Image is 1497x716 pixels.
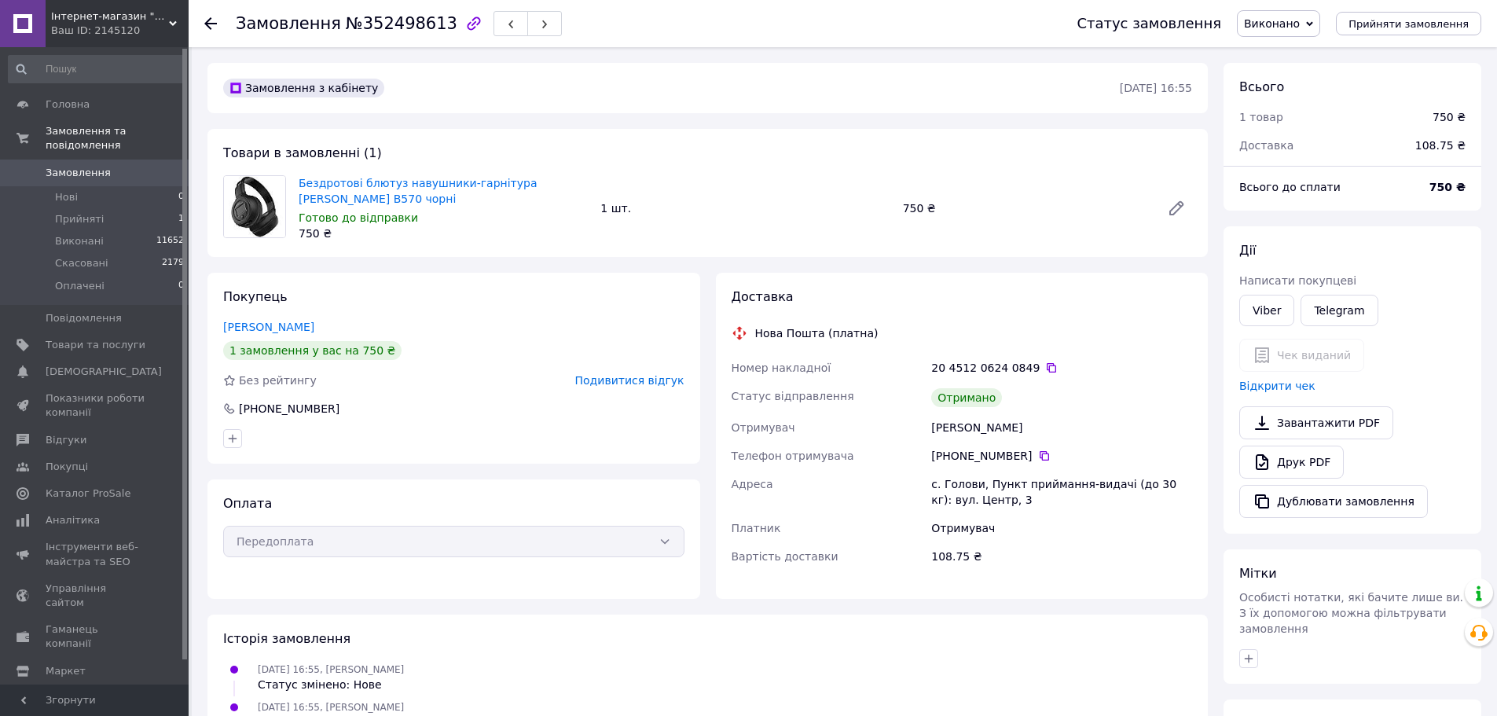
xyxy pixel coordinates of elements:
[1406,128,1475,163] div: 108.75 ₴
[1336,12,1481,35] button: Прийняти замовлення
[732,289,794,304] span: Доставка
[223,289,288,304] span: Покупець
[258,702,404,713] span: [DATE] 16:55, [PERSON_NAME]
[751,325,882,341] div: Нова Пошта (платна)
[1239,406,1393,439] a: Завантажити PDF
[897,197,1154,219] div: 750 ₴
[1244,17,1300,30] span: Виконано
[931,448,1192,464] div: [PHONE_NUMBER]
[223,496,272,511] span: Оплата
[1429,181,1466,193] b: 750 ₴
[299,211,418,224] span: Готово до відправки
[732,421,795,434] span: Отримувач
[575,374,684,387] span: Подивитися відгук
[178,190,184,204] span: 0
[1433,109,1466,125] div: 750 ₴
[223,631,350,646] span: Історія замовлення
[732,522,781,534] span: Платник
[1239,243,1256,258] span: Дії
[46,166,111,180] span: Замовлення
[1077,16,1221,31] div: Статус замовлення
[55,212,104,226] span: Прийняті
[46,460,88,474] span: Покупці
[236,14,341,33] span: Замовлення
[237,401,341,417] div: [PHONE_NUMBER]
[46,513,100,527] span: Аналітика
[55,234,104,248] span: Виконані
[46,97,90,112] span: Головна
[178,279,184,293] span: 0
[931,360,1192,376] div: 20 4512 0624 0849
[258,664,404,675] span: [DATE] 16:55, [PERSON_NAME]
[46,664,86,678] span: Маркет
[1239,591,1463,635] span: Особисті нотатки, які бачите лише ви. З їх допомогою можна фільтрувати замовлення
[928,470,1195,514] div: с. Голови, Пункт приймання-видачі (до 30 кг): вул. Центр, 3
[1120,82,1192,94] time: [DATE] 16:55
[594,197,896,219] div: 1 шт.
[46,311,122,325] span: Повідомлення
[46,622,145,651] span: Гаманець компанії
[1239,274,1356,287] span: Написати покупцеві
[931,388,1002,407] div: Отримано
[732,478,773,490] span: Адреса
[1301,295,1378,326] a: Telegram
[1239,485,1428,518] button: Дублювати замовлення
[51,9,169,24] span: Інтернет-магазин "CHINA Лавка"
[732,450,854,462] span: Телефон отримувача
[223,145,382,160] span: Товари в замовленні (1)
[46,582,145,610] span: Управління сайтом
[1239,566,1277,581] span: Мітки
[55,279,105,293] span: Оплачені
[928,413,1195,442] div: [PERSON_NAME]
[8,55,185,83] input: Пошук
[223,321,314,333] a: [PERSON_NAME]
[224,176,285,237] img: Бездротові блютуз навушники-гарнітура Zealot B570 чорні
[223,79,384,97] div: Замовлення з кабінету
[156,234,184,248] span: 11652
[732,362,831,374] span: Номер накладної
[928,542,1195,571] div: 108.75 ₴
[51,24,189,38] div: Ваш ID: 2145120
[1239,79,1284,94] span: Всього
[46,540,145,568] span: Інструменти веб-майстра та SEO
[1239,181,1341,193] span: Всього до сплати
[732,550,838,563] span: Вартість доставки
[55,190,78,204] span: Нові
[178,212,184,226] span: 1
[928,514,1195,542] div: Отримувач
[1348,18,1469,30] span: Прийняти замовлення
[1239,139,1293,152] span: Доставка
[46,365,162,379] span: [DEMOGRAPHIC_DATA]
[346,14,457,33] span: №352498613
[46,338,145,352] span: Товари та послуги
[55,256,108,270] span: Скасовані
[46,124,189,152] span: Замовлення та повідомлення
[1161,193,1192,224] a: Редагувати
[1239,111,1283,123] span: 1 товар
[258,677,404,692] div: Статус змінено: Нове
[1239,295,1294,326] a: Viber
[223,341,402,360] div: 1 замовлення у вас на 750 ₴
[204,16,217,31] div: Повернутися назад
[299,226,588,241] div: 750 ₴
[1239,446,1344,479] a: Друк PDF
[46,391,145,420] span: Показники роботи компанії
[162,256,184,270] span: 2179
[239,374,317,387] span: Без рейтингу
[299,177,538,205] a: Бездротові блютуз навушники-гарнітура [PERSON_NAME] B570 чорні
[732,390,854,402] span: Статус відправлення
[46,487,130,501] span: Каталог ProSale
[1239,380,1315,392] a: Відкрити чек
[46,433,86,447] span: Відгуки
